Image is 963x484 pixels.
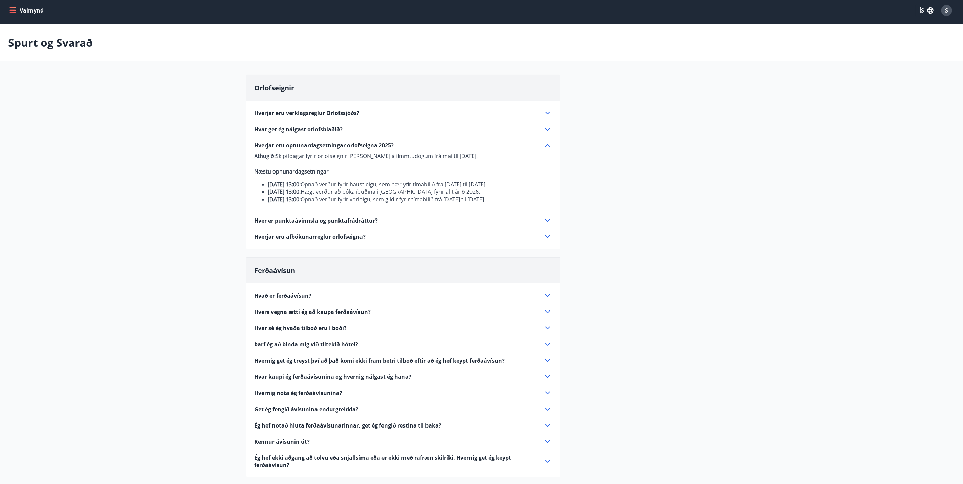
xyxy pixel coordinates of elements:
[255,421,552,430] div: Ég hef notað hluta ferðaávísunarinnar, get ég fengið restina til baka?
[255,454,552,469] div: Ég hef ekki aðgang að tölvu eða snjallsíma eða er ekki með rafræn skilríki. Hvernig get ég keypt ...
[255,216,552,225] div: Hver er punktaávinnsla og punktafrádráttur?
[255,152,276,160] strong: Athugið:
[255,341,358,348] span: Þarf ég að binda mig við tiltekið hótel?
[255,233,552,241] div: Hverjar eru afbókunarreglur orlofseigna?
[255,438,310,445] span: Rennur ávísunin út?
[255,389,343,397] span: Hvernig nota ég ferðaávísunina?
[945,7,948,14] span: S
[255,373,412,381] span: Hvar kaupi ég ferðaávísunina og hvernig nálgast ég hana?
[255,356,552,365] div: Hvernig get ég treyst því að það komi ekki fram betri tilboð eftir að ég hef keypt ferðaávísun?
[255,438,552,446] div: Rennur ávísunin út?
[8,4,46,17] button: menu
[255,373,552,381] div: Hvar kaupi ég ferðaávísunina og hvernig nálgast ég hana?
[255,83,294,92] span: Orlofseignir
[255,149,552,203] div: Hverjar eru opnunardagsetningar orlofseigna 2025?
[268,195,301,203] strong: [DATE] 13:00:
[255,422,442,429] span: Ég hef notað hluta ferðaávísunarinnar, get ég fengið restina til baka?
[255,152,552,160] p: Skiptidagar fyrir orlofseignir [PERSON_NAME] á fimmtudögum frá maí til [DATE].
[255,357,505,364] span: Hvernig get ég treyst því að það komi ekki fram betri tilboð eftir að ég hef keypt ferðaávísun?
[255,454,535,469] span: Ég hef ekki aðgang að tölvu eða snjallsíma eða er ekki með rafræn skilríki. Hvernig get ég keypt ...
[255,217,378,224] span: Hver er punktaávinnsla og punktafrádráttur?
[255,340,552,348] div: Þarf ég að binda mig við tiltekið hótel?
[255,308,371,316] span: Hvers vegna ætti ég að kaupa ferðaávísun?
[255,109,552,117] div: Hverjar eru verklagsreglur Orlofssjóðs?
[255,141,552,149] div: Hverjar eru opnunardagsetningar orlofseigna 2025?
[268,188,552,195] li: Hægt verður að bóka íbúðina í [GEOGRAPHIC_DATA] fyrir allt árið 2026.
[255,406,359,413] span: Get ég fengið ávísunina endurgreidda?
[255,266,296,275] span: Ferðaávísun
[255,168,329,175] strong: Næstu opnunardagsetningar
[255,125,343,133] span: Hvar get ég nálgast orlofsblaðið?
[255,142,394,149] span: Hverjar eru opnunardagsetningar orlofseigna 2025?
[916,4,937,17] button: ÍS
[255,308,552,316] div: Hvers vegna ætti ég að kaupa ferðaávísun?
[8,35,93,50] p: Spurt og Svarað
[939,2,955,19] button: S
[255,233,366,240] span: Hverjar eru afbókunarreglur orlofseigna?
[268,188,301,195] strong: [DATE] 13:00:
[255,324,347,332] span: Hvar sé ég hvaða tilboð eru í boði?
[255,405,552,413] div: Get ég fengið ávísunina endurgreidda?
[255,324,552,332] div: Hvar sé ég hvaða tilboð eru í boði?
[268,181,552,188] li: Opnað verður fyrir haustleigu, sem nær yfir tímabilið frá [DATE] til [DATE].
[255,125,552,133] div: Hvar get ég nálgast orlofsblaðið?
[255,292,552,300] div: Hvað er ferðaávísun?
[268,181,301,188] strong: [DATE] 13:00:
[268,195,552,203] li: Opnað verður fyrir vorleigu, sem gildir fyrir tímabilið frá [DATE] til [DATE].
[255,292,312,299] span: Hvað er ferðaávísun?
[255,109,360,117] span: Hverjar eru verklagsreglur Orlofssjóðs?
[255,389,552,397] div: Hvernig nota ég ferðaávísunina?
